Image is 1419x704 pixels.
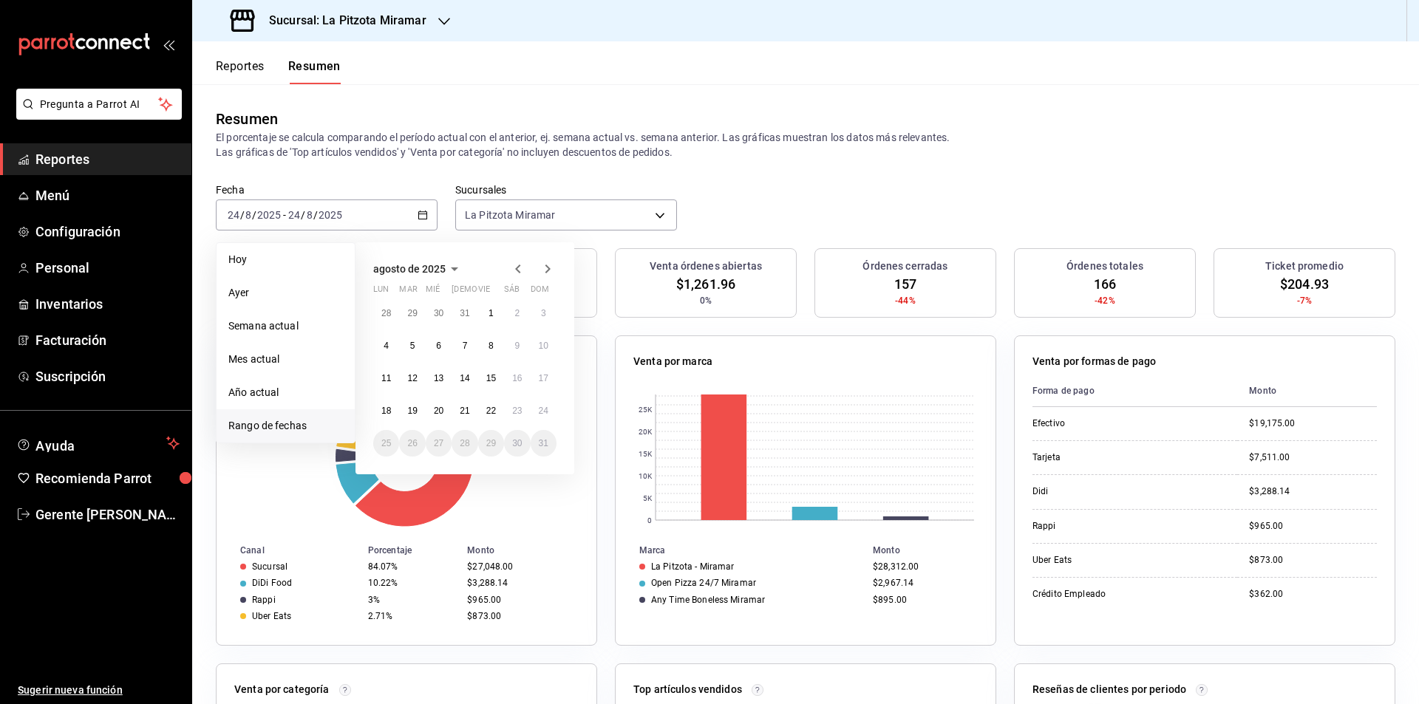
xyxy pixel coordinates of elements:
[35,468,180,488] span: Recomienda Parrot
[452,300,477,327] button: 31 de julio de 2025
[35,222,180,242] span: Configuración
[426,284,440,300] abbr: miércoles
[700,294,712,307] span: 0%
[452,284,539,300] abbr: jueves
[283,209,286,221] span: -
[539,373,548,383] abbr: 17 de agosto de 2025
[301,209,305,221] span: /
[1032,485,1180,498] div: Didi
[436,341,441,351] abbr: 6 de agosto de 2025
[531,300,557,327] button: 3 de agosto de 2025
[287,209,301,221] input: --
[227,209,240,221] input: --
[531,430,557,457] button: 31 de agosto de 2025
[504,365,530,392] button: 16 de agosto de 2025
[478,284,490,300] abbr: viernes
[460,373,469,383] abbr: 14 de agosto de 2025
[512,373,522,383] abbr: 16 de agosto de 2025
[373,430,399,457] button: 25 de agosto de 2025
[426,365,452,392] button: 13 de agosto de 2025
[368,595,455,605] div: 3%
[539,341,548,351] abbr: 10 de agosto de 2025
[1280,274,1329,294] span: $204.93
[633,682,742,697] p: Top artículos vendidos
[399,365,425,392] button: 12 de agosto de 2025
[373,365,399,392] button: 11 de agosto de 2025
[460,438,469,448] abbr: 28 de agosto de 2025
[18,683,180,698] span: Sugerir nueva función
[245,209,252,221] input: --
[1032,354,1156,369] p: Venta por formas de pago
[463,341,468,351] abbr: 7 de agosto de 2025
[1249,554,1377,567] div: $873.00
[461,542,596,558] th: Monto
[35,434,160,452] span: Ayuda
[35,366,180,386] span: Suscripción
[257,12,426,30] h3: Sucursal: La Pitzota Miramar
[873,561,972,572] div: $28,312.00
[410,341,415,351] abbr: 5 de agosto de 2025
[426,332,452,359] button: 6 de agosto de 2025
[318,209,343,221] input: ----
[252,209,256,221] span: /
[252,595,276,605] div: Rappi
[1032,588,1180,601] div: Crédito Empleado
[373,397,399,424] button: 18 de agosto de 2025
[373,332,399,359] button: 4 de agosto de 2025
[216,130,1395,160] p: El porcentaje se calcula comparando el período actual con el anterior, ej. semana actual vs. sema...
[407,308,417,318] abbr: 29 de julio de 2025
[434,438,443,448] abbr: 27 de agosto de 2025
[252,611,291,621] div: Uber Eats
[368,578,455,588] div: 10.22%
[452,365,477,392] button: 14 de agosto de 2025
[373,263,446,275] span: agosto de 2025
[373,284,389,300] abbr: lunes
[434,308,443,318] abbr: 30 de julio de 2025
[455,185,677,195] label: Sucursales
[651,561,735,572] div: La Pitzota - Miramar
[288,59,341,84] button: Resumen
[460,406,469,416] abbr: 21 de agosto de 2025
[228,285,343,301] span: Ayer
[434,406,443,416] abbr: 20 de agosto de 2025
[486,438,496,448] abbr: 29 de agosto de 2025
[373,300,399,327] button: 28 de julio de 2025
[873,578,972,588] div: $2,967.14
[234,682,330,697] p: Venta por categoría
[35,149,180,169] span: Reportes
[35,505,180,524] span: Gerente [PERSON_NAME]
[639,406,653,414] text: 25K
[514,341,520,351] abbr: 9 de agosto de 2025
[467,611,573,621] div: $873.00
[478,430,504,457] button: 29 de agosto de 2025
[512,438,522,448] abbr: 30 de agosto de 2025
[1095,294,1115,307] span: -42%
[489,341,494,351] abbr: 8 de agosto de 2025
[862,259,947,274] h3: Órdenes cerradas
[504,397,530,424] button: 23 de agosto de 2025
[1032,375,1237,407] th: Forma de pago
[217,542,362,558] th: Canal
[539,438,548,448] abbr: 31 de agosto de 2025
[1032,451,1180,464] div: Tarjeta
[216,185,438,195] label: Fecha
[1249,588,1377,601] div: $362.00
[504,284,520,300] abbr: sábado
[531,332,557,359] button: 10 de agosto de 2025
[1297,294,1312,307] span: -7%
[504,332,530,359] button: 9 de agosto de 2025
[35,258,180,278] span: Personal
[873,595,972,605] div: $895.00
[35,330,180,350] span: Facturación
[639,450,653,458] text: 15K
[467,578,573,588] div: $3,288.14
[1094,274,1116,294] span: 166
[163,38,174,50] button: open_drawer_menu
[399,332,425,359] button: 5 de agosto de 2025
[216,108,278,130] div: Resumen
[399,300,425,327] button: 29 de julio de 2025
[531,284,549,300] abbr: domingo
[228,252,343,267] span: Hoy
[40,97,159,112] span: Pregunta a Parrot AI
[633,354,712,369] p: Venta por marca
